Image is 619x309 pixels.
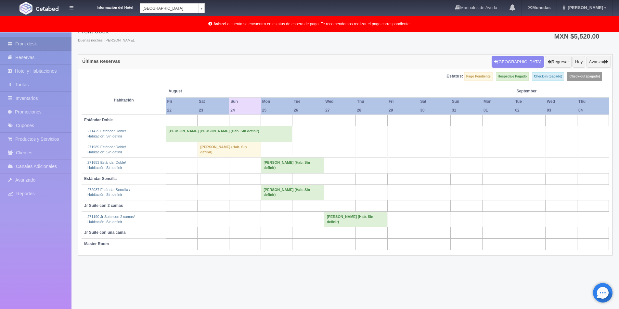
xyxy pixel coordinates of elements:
[324,106,355,115] th: 27
[514,106,545,115] th: 02
[229,106,261,115] th: 24
[19,2,32,15] img: Getabed
[87,215,135,224] a: 271190 Jr Suite con 2 camas/Habitación: Sin definir
[419,97,450,106] th: Sat
[566,5,603,10] span: [PERSON_NAME]
[514,97,545,106] th: Tue
[261,158,324,173] td: [PERSON_NAME] (Hab. Sin definir)
[140,3,205,13] a: [GEOGRAPHIC_DATA]
[451,106,482,115] th: 31
[143,4,196,13] span: [GEOGRAPHIC_DATA]
[261,184,324,200] td: [PERSON_NAME] (Hab. Sin definir)
[492,56,544,68] button: [GEOGRAPHIC_DATA]
[577,106,609,115] th: 04
[87,145,126,154] a: 271989 Estándar Doble/Habitación: Sin definir
[587,56,611,68] button: Avanzar
[198,106,229,115] th: 23
[573,56,585,68] button: Hoy
[84,118,113,122] b: Estándar Doble
[356,97,387,106] th: Thu
[87,129,126,138] a: 271429 Estándar Doble/Habitación: Sin definir
[84,203,123,208] b: Jr Suite con 2 camas
[87,160,126,170] a: 271653 Estándar Doble/Habitación: Sin definir
[198,97,229,106] th: Sat
[213,22,225,26] b: Aviso:
[166,106,198,115] th: 22
[567,72,602,81] label: Check-out (pagado)
[496,72,529,81] label: Hospedaje Pagado
[482,106,514,115] th: 01
[532,72,564,81] label: Check-in (pagado)
[546,106,577,115] th: 03
[482,97,514,106] th: Mon
[84,230,125,235] b: Jr Suite con una cama
[554,33,607,40] h3: MXN $5,520.00
[78,38,135,43] span: Buenas noches, [PERSON_NAME].
[387,106,419,115] th: 29
[229,97,261,106] th: Sun
[36,6,58,11] img: Getabed
[324,97,355,106] th: Wed
[324,212,387,227] td: [PERSON_NAME] (Hab. Sin definir)
[545,56,571,68] button: Regresar
[577,97,609,106] th: Thu
[84,242,109,246] b: Master Room
[516,89,574,94] span: September
[387,97,419,106] th: Fri
[169,89,227,94] span: August
[84,176,117,181] b: Estándar Sencilla
[446,73,463,79] label: Estatus:
[81,3,133,10] dt: Información del Hotel
[451,97,482,106] th: Sun
[87,188,130,197] a: 272087 Estándar Sencilla /Habitación: Sin definir
[528,5,550,10] b: Monedas
[166,97,198,106] th: Fri
[82,59,120,64] h4: Últimas Reservas
[261,97,292,106] th: Mon
[419,106,450,115] th: 30
[198,142,261,157] td: [PERSON_NAME] (Hab. Sin definir)
[292,106,324,115] th: 26
[292,97,324,106] th: Tue
[261,106,292,115] th: 25
[546,97,577,106] th: Wed
[114,98,134,102] strong: Habitación
[464,72,493,81] label: Pago Pendiente
[166,126,292,142] td: [PERSON_NAME] [PERSON_NAME] (Hab. Sin definir)
[356,106,387,115] th: 28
